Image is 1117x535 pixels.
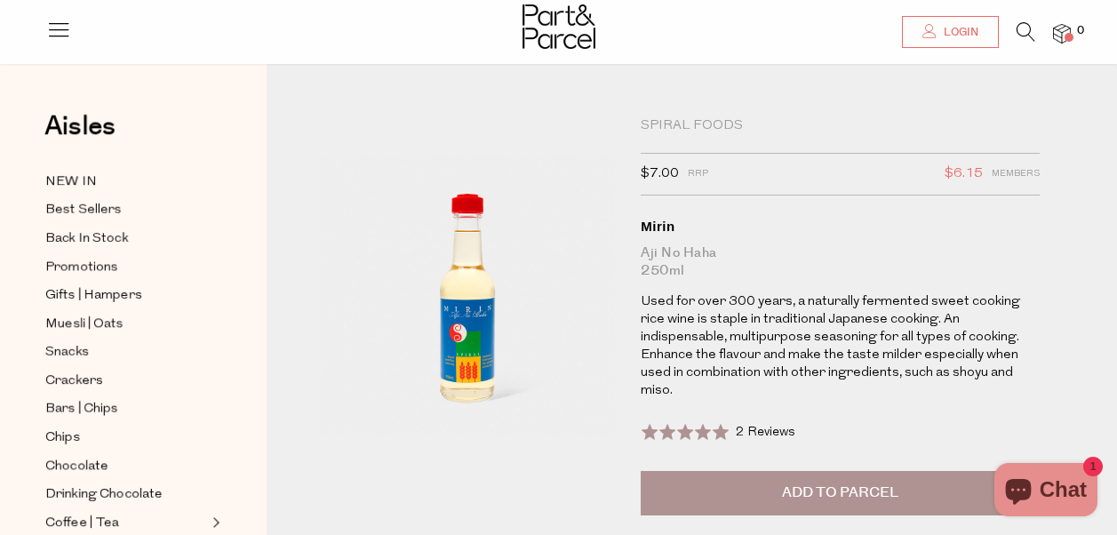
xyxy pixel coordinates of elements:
span: Chocolate [45,456,108,477]
p: Used for over 300 years, a naturally fermented sweet cooking rice wine is staple in traditional J... [641,293,1040,400]
button: Add to Parcel [641,471,1040,515]
div: Aji No Haha 250ml [641,244,1040,280]
span: Drinking Chocolate [45,484,163,506]
a: Crackers [45,370,207,392]
div: Spiral Foods [641,117,1040,135]
a: Coffee | Tea [45,512,207,534]
span: 2 Reviews [736,426,795,439]
span: $6.15 [945,163,983,186]
span: Best Sellers [45,200,122,221]
span: Back In Stock [45,228,128,250]
a: 0 [1053,24,1071,43]
a: Snacks [45,341,207,363]
a: Muesli | Oats [45,313,207,335]
a: Back In Stock [45,228,207,250]
span: Gifts | Hampers [45,285,142,307]
span: Bars | Chips [45,399,118,420]
span: 0 [1073,23,1089,39]
div: Mirin [641,218,1040,236]
span: Snacks [45,342,89,363]
a: Bars | Chips [45,398,207,420]
span: Chips [45,427,80,449]
span: RRP [688,163,708,186]
span: Aisles [44,107,116,146]
a: Promotions [45,256,207,278]
span: Crackers [45,371,103,392]
a: Aisles [44,113,116,157]
a: Chips [45,427,207,449]
span: Coffee | Tea [45,513,119,534]
span: Login [939,25,978,40]
a: Gifts | Hampers [45,284,207,307]
a: Chocolate [45,455,207,477]
span: Promotions [45,257,118,278]
span: NEW IN [45,172,97,193]
img: Mirin [320,117,614,465]
inbox-online-store-chat: Shopify online store chat [989,463,1103,521]
a: Best Sellers [45,199,207,221]
a: Drinking Chocolate [45,483,207,506]
span: Muesli | Oats [45,314,124,335]
a: Login [902,16,999,48]
span: Add to Parcel [782,483,898,503]
a: NEW IN [45,171,207,193]
button: Expand/Collapse Coffee | Tea [208,512,220,533]
span: $7.00 [641,163,679,186]
span: Members [992,163,1040,186]
img: Part&Parcel [523,4,595,49]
